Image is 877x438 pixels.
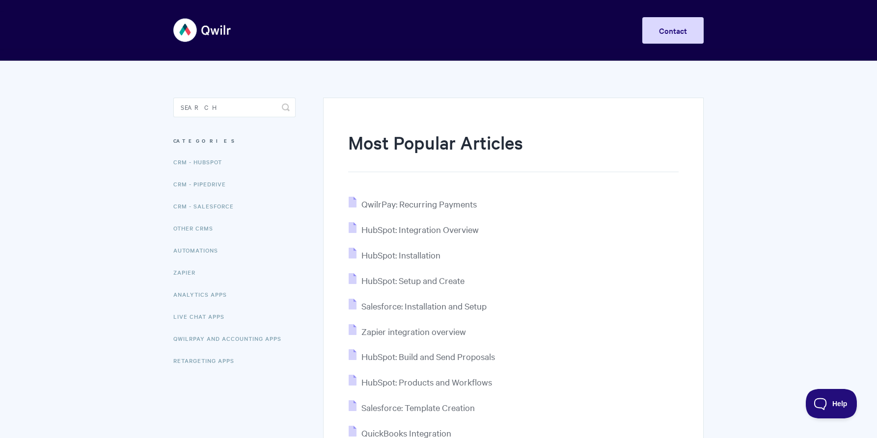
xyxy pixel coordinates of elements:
a: HubSpot: Products and Workflows [349,376,492,387]
a: Analytics Apps [173,284,234,304]
iframe: Toggle Customer Support [806,389,857,418]
span: Zapier integration overview [361,326,466,337]
a: Salesforce: Template Creation [349,402,475,413]
a: Live Chat Apps [173,307,232,326]
a: Other CRMs [173,218,220,238]
span: HubSpot: Setup and Create [361,275,465,286]
a: HubSpot: Setup and Create [349,275,465,286]
h1: Most Popular Articles [348,130,679,172]
img: Qwilr Help Center [173,12,232,49]
a: HubSpot: Build and Send Proposals [349,351,495,362]
span: HubSpot: Products and Workflows [361,376,492,387]
span: HubSpot: Installation [361,249,440,260]
span: Salesforce: Template Creation [361,402,475,413]
a: HubSpot: Installation [349,249,440,260]
a: CRM - HubSpot [173,152,229,172]
a: HubSpot: Integration Overview [349,224,479,235]
span: Salesforce: Installation and Setup [361,300,487,311]
span: HubSpot: Integration Overview [361,224,479,235]
a: Contact [642,17,704,44]
span: QwilrPay: Recurring Payments [361,198,477,209]
span: HubSpot: Build and Send Proposals [361,351,495,362]
a: QwilrPay and Accounting Apps [173,329,289,348]
h3: Categories [173,132,296,150]
a: CRM - Salesforce [173,196,241,216]
a: Salesforce: Installation and Setup [349,300,487,311]
a: CRM - Pipedrive [173,174,233,194]
a: Retargeting Apps [173,351,242,370]
a: Zapier integration overview [349,326,466,337]
a: Automations [173,240,225,260]
a: Zapier [173,262,203,282]
input: Search [173,98,296,117]
a: QwilrPay: Recurring Payments [349,198,477,209]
